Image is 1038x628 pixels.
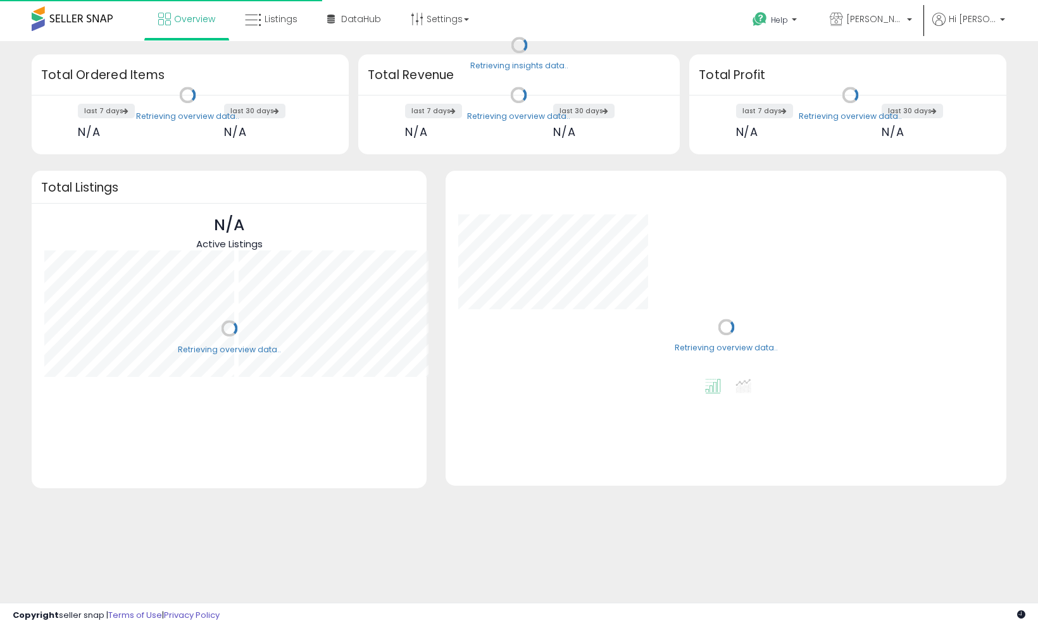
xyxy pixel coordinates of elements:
[675,343,778,354] div: Retrieving overview data..
[467,111,570,122] div: Retrieving overview data..
[341,13,381,25] span: DataHub
[136,111,239,122] div: Retrieving overview data..
[174,13,215,25] span: Overview
[265,13,297,25] span: Listings
[771,15,788,25] span: Help
[752,11,768,27] i: Get Help
[846,13,903,25] span: [PERSON_NAME] & Co
[178,344,281,355] div: Retrieving overview data..
[742,2,810,41] a: Help
[949,13,996,25] span: Hi [PERSON_NAME]
[799,111,902,122] div: Retrieving overview data..
[932,13,1005,41] a: Hi [PERSON_NAME]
